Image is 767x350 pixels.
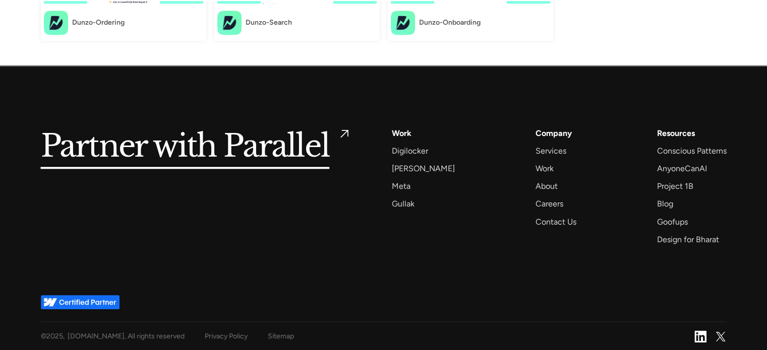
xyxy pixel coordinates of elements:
[44,11,68,35] img: Dunzo-Ordering
[41,126,352,167] a: Partner with Parallel
[246,17,292,28] div: Dunzo-Search
[217,11,242,35] img: Dunzo-Search
[41,330,185,342] div: © , [DOMAIN_NAME], All rights reserved
[392,162,455,175] a: [PERSON_NAME]
[392,179,410,193] a: Meta
[536,162,554,175] a: Work
[46,332,63,340] span: 2025
[392,197,415,211] a: Gullak
[657,233,719,246] a: Design for Bharat
[41,126,330,167] h5: Partner with Parallel
[657,215,687,229] a: Goofups
[657,126,694,140] div: Resources
[536,144,566,158] a: Services
[657,144,726,158] a: Conscious Patterns
[536,197,563,211] a: Careers
[205,330,248,342] a: Privacy Policy
[72,17,125,28] div: Dunzo-Ordering
[392,126,411,140] a: Work
[657,197,673,211] a: Blog
[657,162,706,175] a: AnyoneCanAI
[536,215,576,229] a: Contact Us
[419,17,481,28] div: Dunzo-Onboarding
[657,179,693,193] a: Project 1B
[536,126,572,140] a: Company
[392,144,428,158] a: Digilocker
[391,11,415,35] img: Dunzo-Onboarding
[268,330,294,342] a: Sitemap
[536,179,558,193] a: About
